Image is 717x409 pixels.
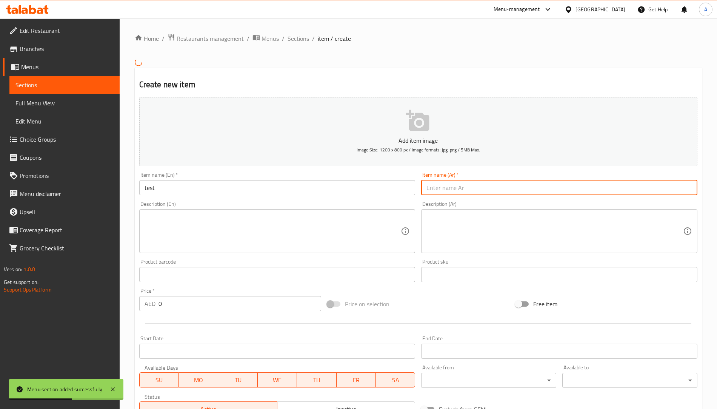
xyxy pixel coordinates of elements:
[262,34,279,43] span: Menus
[20,171,114,180] span: Promotions
[337,372,376,387] button: FR
[4,277,38,287] span: Get support on:
[20,26,114,35] span: Edit Restaurant
[151,136,686,145] p: Add item image
[357,145,480,154] span: Image Size: 1200 x 800 px / Image formats: jpg, png / 5MB Max.
[218,372,257,387] button: TU
[20,153,114,162] span: Coupons
[9,76,120,94] a: Sections
[3,185,120,203] a: Menu disclaimer
[139,267,415,282] input: Please enter product barcode
[318,34,351,43] span: item / create
[15,117,114,126] span: Edit Menu
[145,299,155,308] p: AED
[258,372,297,387] button: WE
[3,58,120,76] a: Menus
[139,97,697,166] button: Add item imageImage Size: 1200 x 800 px / Image formats: jpg, png / 5MB Max.
[3,148,120,167] a: Coupons
[340,375,373,386] span: FR
[421,180,697,195] input: Enter name Ar
[3,22,120,40] a: Edit Restaurant
[139,79,697,90] h2: Create new item
[27,385,102,394] div: Menu section added successfully
[575,5,625,14] div: [GEOGRAPHIC_DATA]
[135,34,159,43] a: Home
[282,34,285,43] li: /
[139,372,179,387] button: SU
[168,34,244,43] a: Restaurants management
[20,135,114,144] span: Choice Groups
[158,296,321,311] input: Please enter price
[704,5,707,14] span: A
[182,375,215,386] span: MO
[20,244,114,253] span: Grocery Checklist
[21,62,114,71] span: Menus
[494,5,540,14] div: Menu-management
[20,225,114,235] span: Coverage Report
[4,264,22,274] span: Version:
[139,180,415,195] input: Enter name En
[252,34,279,43] a: Menus
[3,130,120,148] a: Choice Groups
[379,375,412,386] span: SA
[3,239,120,257] a: Grocery Checklist
[421,267,697,282] input: Please enter product sku
[162,34,165,43] li: /
[421,373,556,388] div: ​
[177,34,244,43] span: Restaurants management
[20,207,114,216] span: Upsell
[533,299,557,309] span: Free item
[20,44,114,53] span: Branches
[3,167,120,185] a: Promotions
[300,375,333,386] span: TH
[179,372,218,387] button: MO
[9,94,120,112] a: Full Menu View
[297,372,336,387] button: TH
[345,299,389,309] span: Price on selection
[3,221,120,239] a: Coverage Report
[3,40,120,58] a: Branches
[247,34,249,43] li: /
[135,34,702,43] nav: breadcrumb
[261,375,294,386] span: WE
[143,375,176,386] span: SU
[23,264,35,274] span: 1.0.0
[312,34,315,43] li: /
[288,34,309,43] a: Sections
[20,189,114,198] span: Menu disclaimer
[15,99,114,108] span: Full Menu View
[15,80,114,90] span: Sections
[4,285,52,295] a: Support.OpsPlatform
[221,375,254,386] span: TU
[562,373,697,388] div: ​
[376,372,415,387] button: SA
[9,112,120,130] a: Edit Menu
[3,203,120,221] a: Upsell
